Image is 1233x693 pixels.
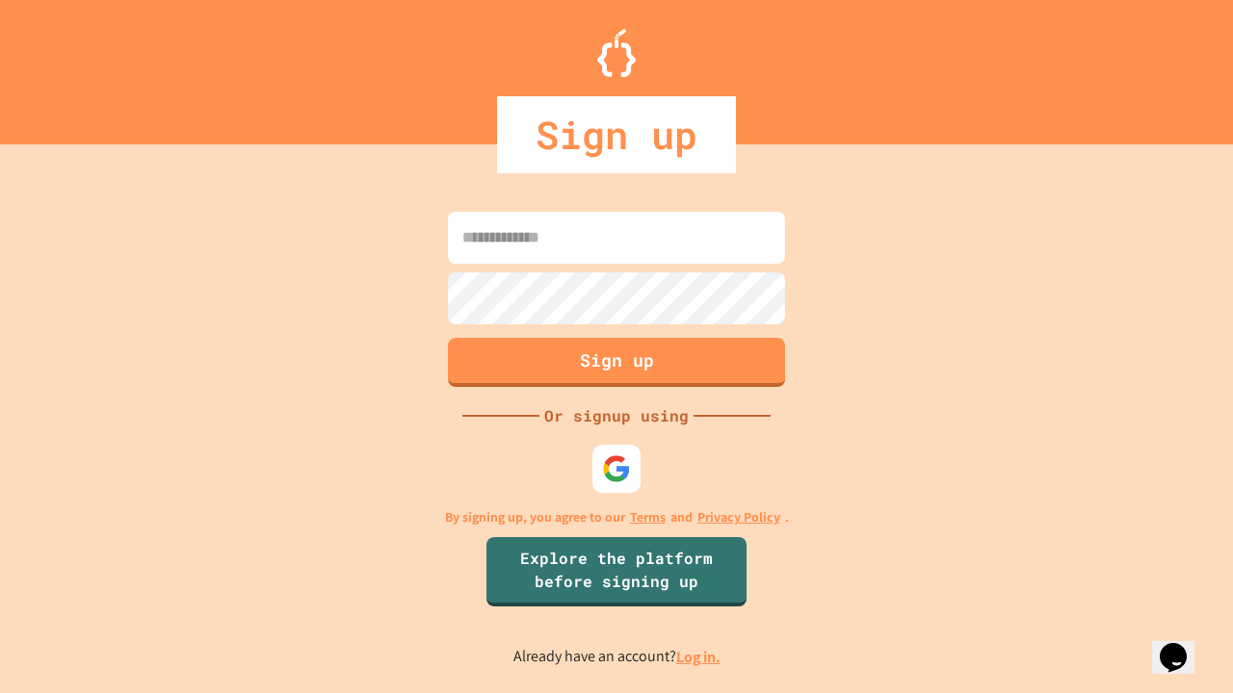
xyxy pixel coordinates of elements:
[597,29,636,77] img: Logo.svg
[602,454,631,483] img: google-icon.svg
[1073,532,1214,614] iframe: chat widget
[676,647,721,667] a: Log in.
[445,507,789,527] p: By signing up, you agree to our and .
[486,537,747,606] a: Explore the platform before signing up
[630,507,666,527] a: Terms
[513,645,721,669] p: Already have an account?
[497,96,736,173] div: Sign up
[1152,616,1214,674] iframe: chat widget
[539,404,694,427] div: Or signup using
[697,507,780,527] a: Privacy Policy
[448,338,785,387] button: Sign up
